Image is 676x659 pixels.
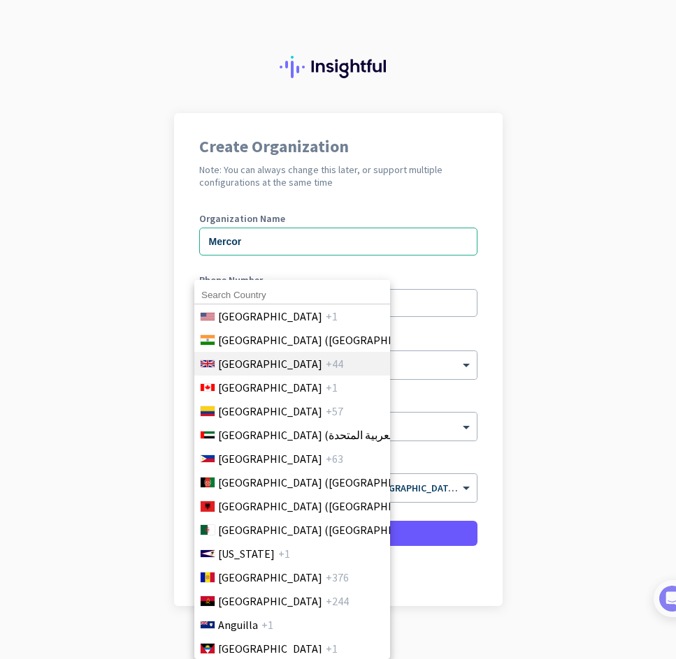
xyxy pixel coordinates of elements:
[326,569,349,586] span: +376
[218,403,322,420] span: [GEOGRAPHIC_DATA]
[218,450,322,467] span: [GEOGRAPHIC_DATA]
[218,308,322,325] span: [GEOGRAPHIC_DATA]
[218,332,436,348] span: [GEOGRAPHIC_DATA] ([GEOGRAPHIC_DATA])
[218,569,322,586] span: [GEOGRAPHIC_DATA]
[326,379,338,396] span: +1
[218,616,258,633] span: Anguilla
[261,616,273,633] span: +1
[218,593,322,609] span: [GEOGRAPHIC_DATA]
[326,640,338,657] span: +1
[326,450,343,467] span: +63
[218,355,322,372] span: [GEOGRAPHIC_DATA]
[218,379,322,396] span: [GEOGRAPHIC_DATA]
[218,498,436,514] span: [GEOGRAPHIC_DATA] ([GEOGRAPHIC_DATA])
[218,474,436,491] span: [GEOGRAPHIC_DATA] (‫[GEOGRAPHIC_DATA]‬‎)
[326,355,343,372] span: +44
[218,521,436,538] span: [GEOGRAPHIC_DATA] (‫[GEOGRAPHIC_DATA]‬‎)
[278,545,290,562] span: +1
[326,403,343,420] span: +57
[326,308,338,325] span: +1
[218,427,439,443] span: [GEOGRAPHIC_DATA] (‫الإمارات العربية المتحدة‬‎)
[326,593,349,609] span: +244
[218,640,322,657] span: [GEOGRAPHIC_DATA]
[194,286,390,304] input: Search Country
[218,545,275,562] span: [US_STATE]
